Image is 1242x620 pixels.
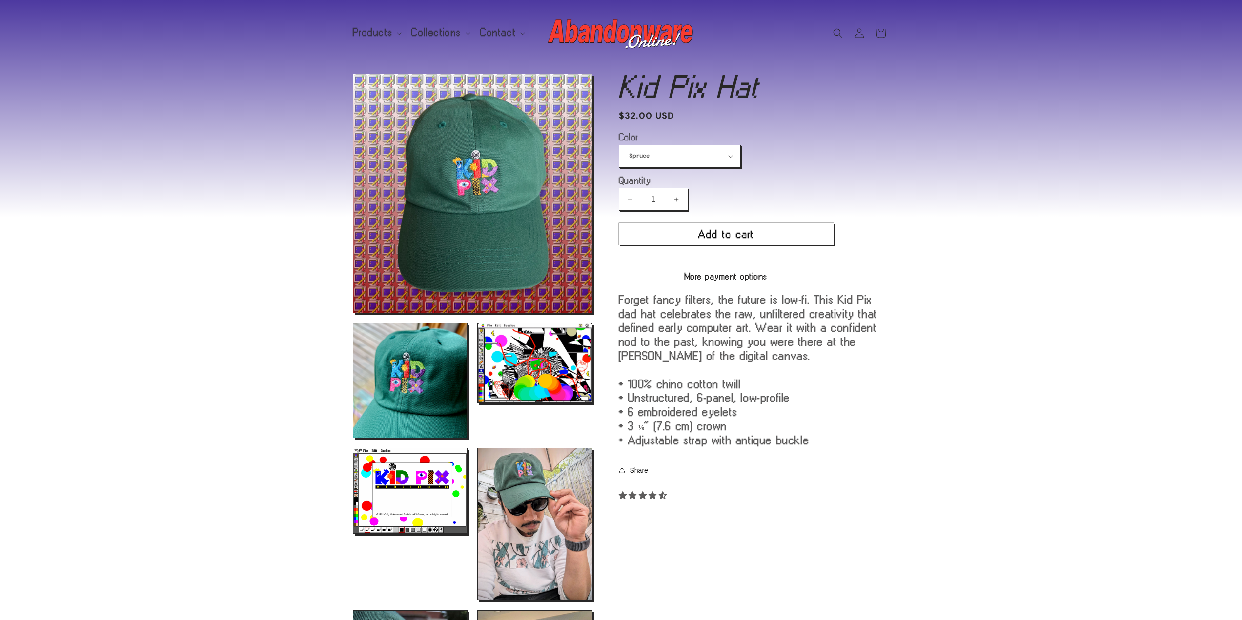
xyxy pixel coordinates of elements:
[619,109,675,122] span: $32.00 USD
[619,460,651,481] button: Share
[619,132,834,142] label: Color
[548,14,694,53] img: Abandonware
[406,22,474,43] summary: Collections
[827,22,849,44] summary: Search
[353,28,393,37] span: Products
[474,22,529,43] summary: Contact
[619,74,890,100] h1: Kid Pix Hat
[347,22,406,43] summary: Products
[544,10,698,56] a: Abandonware
[411,28,461,37] span: Collections
[619,272,834,280] a: More payment options
[619,487,672,500] span: 4.67 stars
[619,176,834,185] label: Quantity
[619,293,890,447] div: Forget fancy filters, the future is low-fi. This Kid Pix dad hat celebrates the raw, unfiltered c...
[619,223,834,245] button: Add to cart
[480,28,516,37] span: Contact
